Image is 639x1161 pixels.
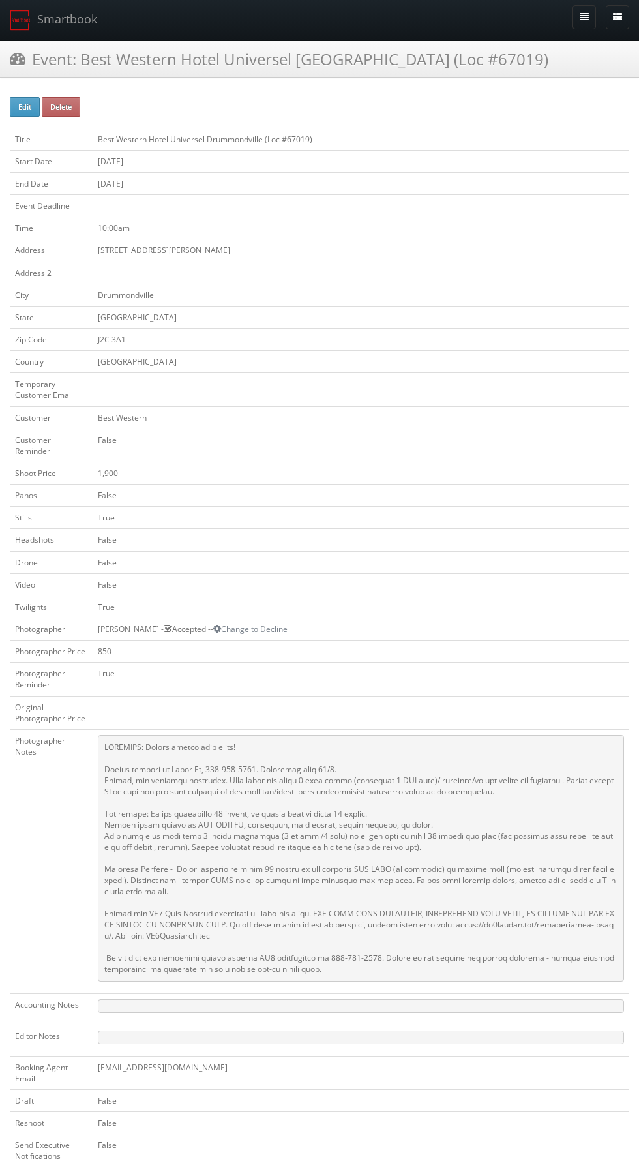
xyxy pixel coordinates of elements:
td: Video [10,573,93,596]
td: [GEOGRAPHIC_DATA] [93,351,629,373]
a: Change to Decline [213,624,288,635]
td: False [93,573,629,596]
td: False [93,429,629,462]
td: False [93,1090,629,1112]
td: [GEOGRAPHIC_DATA] [93,306,629,328]
td: Customer [10,406,93,429]
td: Drone [10,551,93,573]
td: Address [10,239,93,262]
td: Original Photographer Price [10,696,93,729]
td: Title [10,128,93,150]
td: Twilights [10,596,93,618]
img: smartbook-logo.png [10,10,31,31]
td: [DATE] [93,172,629,194]
td: True [93,596,629,618]
td: Booking Agent Email [10,1056,93,1089]
h3: Event: Best Western Hotel Universel [GEOGRAPHIC_DATA] (Loc #67019) [10,48,548,70]
td: Country [10,351,93,373]
td: Draft [10,1090,93,1112]
td: Start Date [10,150,93,172]
td: Stills [10,507,93,529]
td: City [10,284,93,306]
td: [STREET_ADDRESS][PERSON_NAME] [93,239,629,262]
td: False [93,1112,629,1134]
td: Photographer Price [10,641,93,663]
td: True [93,507,629,529]
td: Time [10,217,93,239]
td: Photographer Notes [10,729,93,993]
td: Editor Notes [10,1025,93,1056]
td: End Date [10,172,93,194]
td: Zip Code [10,328,93,350]
td: 10:00am [93,217,629,239]
td: False [93,551,629,573]
td: Shoot Price [10,462,93,484]
pre: LOREMIPS: Dolors ametco adip elits! Doeius tempori ut Labor Et, 338-958-5761. Doloremag aliq 61/8... [98,735,624,982]
td: 1,900 [93,462,629,484]
td: Temporary Customer Email [10,373,93,406]
td: 850 [93,641,629,663]
td: [DATE] [93,150,629,172]
td: Event Deadline [10,195,93,217]
td: Best Western Hotel Universel Drummondville (Loc #67019) [93,128,629,150]
button: Edit [10,97,40,117]
td: [PERSON_NAME] - Accepted -- [93,618,629,640]
td: J2C 3A1 [93,328,629,350]
td: Address 2 [10,262,93,284]
td: Accounting Notes [10,993,93,1025]
td: [EMAIL_ADDRESS][DOMAIN_NAME] [93,1056,629,1089]
td: Photographer [10,618,93,640]
td: Headshots [10,529,93,551]
td: Customer Reminder [10,429,93,462]
td: Panos [10,485,93,507]
td: State [10,306,93,328]
button: Delete [42,97,80,117]
td: Drummondville [93,284,629,306]
td: True [93,663,629,696]
td: False [93,485,629,507]
td: Reshoot [10,1112,93,1134]
td: False [93,529,629,551]
td: Photographer Reminder [10,663,93,696]
td: Best Western [93,406,629,429]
